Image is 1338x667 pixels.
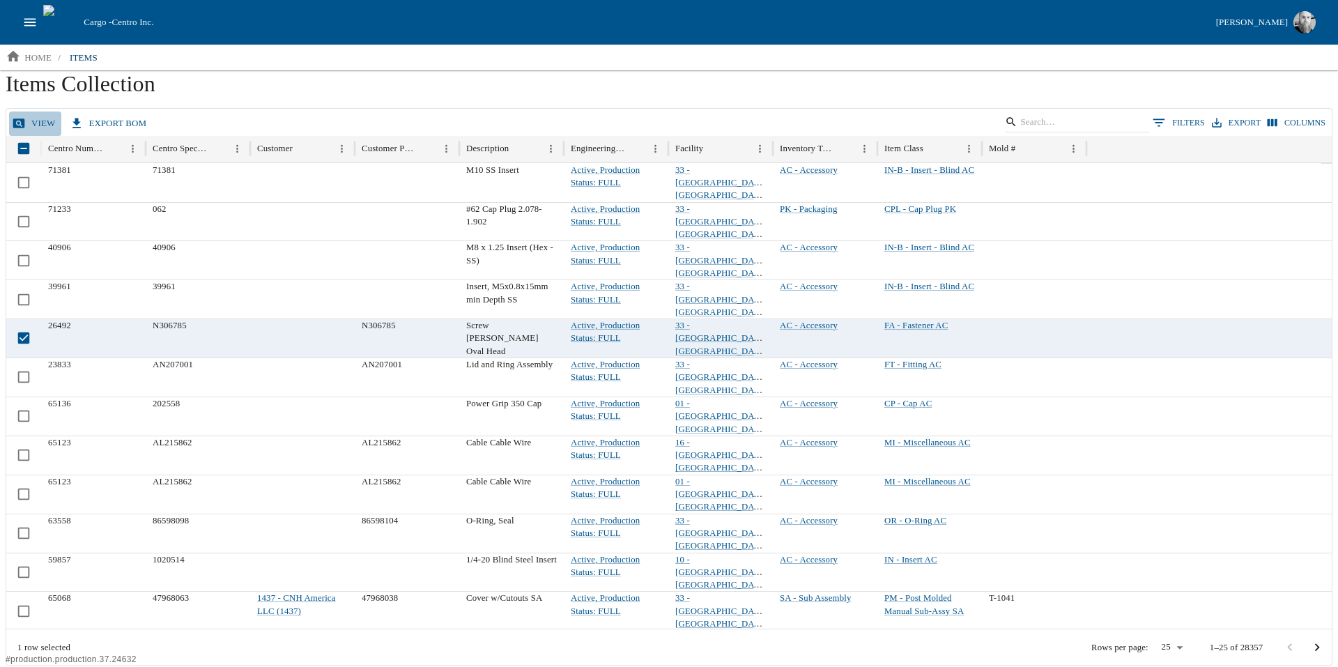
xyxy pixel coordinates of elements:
div: AN207001 [355,358,459,397]
a: Active, Production Status: FULL [571,165,640,187]
div: AL215862 [355,475,459,514]
button: Sort [705,139,723,158]
div: AL215862 [146,436,250,475]
a: Active, Production Status: FULL [571,399,640,421]
a: SA - Sub Assembly [780,593,851,603]
div: 71381 [41,163,146,202]
div: Inventory Type [780,144,836,154]
a: FA - Fastener AC [884,321,948,330]
div: 202558 [146,397,250,436]
input: Search… [1020,112,1129,132]
p: home [24,51,52,65]
a: Active, Production Status: FULL [571,243,640,265]
div: Power Grip 350 Cap [459,397,564,436]
a: AC - Accessory [780,282,838,291]
div: 71381 [146,163,250,202]
div: 1 row selected [17,641,70,654]
div: 062 [146,202,250,241]
div: 26492 [41,319,146,358]
div: 39961 [41,279,146,319]
div: 63558 [41,514,146,553]
a: AC - Accessory [780,360,838,369]
div: Cable Cable Wire [459,475,564,514]
div: Engineering Status [571,144,626,154]
a: 33 - [GEOGRAPHIC_DATA], [GEOGRAPHIC_DATA] [675,516,770,551]
a: 33 - [GEOGRAPHIC_DATA], [GEOGRAPHIC_DATA] [675,593,770,629]
button: Sort [210,139,229,158]
li: / [58,51,61,65]
div: 86598098 [146,514,250,553]
a: IN-B - Insert - Blind AC [884,282,974,291]
a: view [9,112,61,136]
button: Sort [419,139,438,158]
div: Customer Part Number [362,144,417,154]
a: Active, Production Status: FULL [571,360,640,382]
a: Active, Production Status: FULL [571,321,640,343]
a: CPL - Cap Plug PK [884,204,956,214]
div: 39961 [146,279,250,319]
div: AL215862 [146,475,250,514]
div: Cover w/Cutouts SA [459,591,564,630]
a: 01 - [GEOGRAPHIC_DATA], [GEOGRAPHIC_DATA] [675,399,770,434]
a: 33 - [GEOGRAPHIC_DATA], [GEOGRAPHIC_DATA] [675,321,770,356]
span: Centro Inc. [111,17,153,27]
button: export BOM [67,112,152,136]
div: #62 Cap Plug 2.078-1.902 [459,202,564,241]
div: 23833 [41,358,146,397]
button: Sort [105,139,124,158]
button: Go to next page [1304,634,1330,661]
a: MI - Miscellaneous AC [884,438,971,447]
a: Active, Production Status: FULL [571,516,640,538]
div: Screw [PERSON_NAME] Oval Head [459,319,564,358]
div: Cable Cable Wire [459,436,564,475]
a: IN-B - Insert - Blind AC [884,243,974,252]
div: Customer [257,144,293,154]
div: Item Class [884,144,923,154]
div: 47968038 [355,591,459,630]
a: 01 - [GEOGRAPHIC_DATA], [GEOGRAPHIC_DATA] [675,477,770,512]
div: Facility [675,144,703,154]
div: 1/4-20 Blind Steel Insert [459,553,564,592]
div: 65123 [41,436,146,475]
button: Sort [1017,139,1036,158]
button: Menu [1064,139,1083,158]
a: Active, Production Status: FULL [571,555,640,577]
button: Show filters [1149,112,1208,133]
button: Menu [332,139,351,158]
div: 86598104 [355,514,459,553]
a: 33 - [GEOGRAPHIC_DATA], [GEOGRAPHIC_DATA] [675,204,770,240]
button: Menu [541,139,560,158]
div: 1020514 [146,553,250,592]
div: Centro Number [48,144,104,154]
img: cargo logo [43,5,78,40]
a: CP - Cap AC [884,399,932,408]
a: 33 - [GEOGRAPHIC_DATA], [GEOGRAPHIC_DATA] [675,243,770,278]
a: FT - Fitting AC [884,360,941,369]
img: Profile image [1293,11,1316,33]
button: Menu [123,139,142,158]
a: 33 - [GEOGRAPHIC_DATA], [GEOGRAPHIC_DATA] [675,360,770,395]
a: Active, Production Status: FULL [571,204,640,227]
a: AC - Accessory [780,321,838,330]
div: Mold # [989,144,1015,154]
a: Active, Production Status: FULL [571,477,640,499]
button: Select columns [1264,113,1329,133]
a: IN-B - Insert - Blind AC [884,165,974,175]
div: T-1041 [982,591,1086,630]
div: [PERSON_NAME] [1216,15,1288,31]
a: MI - Miscellaneous AC [884,477,971,486]
div: 40906 [146,240,250,279]
button: open drawer [17,9,43,36]
button: Menu [437,139,456,158]
div: N306785 [355,319,459,358]
div: 40906 [41,240,146,279]
button: Export [1208,113,1264,133]
button: Sort [925,139,944,158]
a: IN - Insert AC [884,555,937,565]
div: Description [466,144,509,154]
div: Cargo - [78,15,1210,29]
div: AL215862 [355,436,459,475]
a: PM - Post Molded Manual Sub-Assy SA [884,593,964,615]
a: AC - Accessory [780,438,838,447]
a: Active, Production Status: FULL [571,593,640,615]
